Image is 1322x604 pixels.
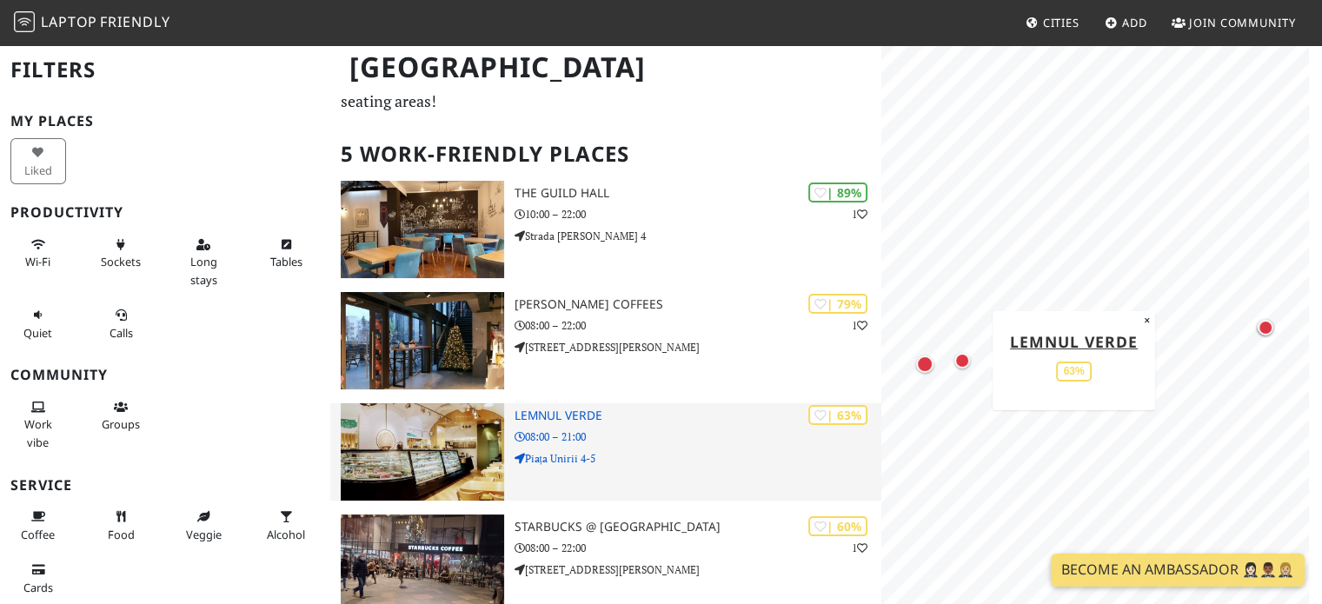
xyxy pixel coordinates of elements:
[341,292,503,389] img: Gloria Jean's Coffees
[10,477,320,494] h3: Service
[515,408,882,423] h3: Lemnul Verde
[23,325,52,341] span: Quiet
[335,43,878,91] h1: [GEOGRAPHIC_DATA]
[808,183,867,202] div: | 89%
[515,317,882,334] p: 08:00 – 22:00
[25,254,50,269] span: Stable Wi-Fi
[515,339,882,355] p: [STREET_ADDRESS][PERSON_NAME]
[108,527,135,542] span: Food
[24,416,52,449] span: People working
[515,206,882,222] p: 10:00 – 22:00
[951,349,973,372] div: Map marker
[186,527,222,542] span: Veggie
[330,403,881,501] a: Lemnul Verde | 63% Lemnul Verde 08:00 – 21:00 Piața Unirii 4-5
[1139,310,1155,329] button: Close popup
[1189,15,1296,30] span: Join Community
[341,403,503,501] img: Lemnul Verde
[93,393,149,439] button: Groups
[10,230,66,276] button: Wi-Fi
[10,113,320,129] h3: My Places
[808,516,867,536] div: | 60%
[330,292,881,389] a: Gloria Jean's Coffees | 79% 1 [PERSON_NAME] Coffees 08:00 – 22:00 [STREET_ADDRESS][PERSON_NAME]
[23,580,53,595] span: Credit cards
[1254,316,1277,339] div: Map marker
[341,128,871,181] h2: 5 Work-Friendly Places
[515,428,882,445] p: 08:00 – 21:00
[852,206,867,222] p: 1
[515,561,882,578] p: [STREET_ADDRESS][PERSON_NAME]
[10,367,320,383] h3: Community
[100,12,169,31] span: Friendly
[515,228,882,244] p: Strada [PERSON_NAME] 4
[176,230,231,294] button: Long stays
[176,502,231,548] button: Veggie
[10,393,66,456] button: Work vibe
[10,204,320,221] h3: Productivity
[913,352,937,376] div: Map marker
[14,8,170,38] a: LaptopFriendly LaptopFriendly
[21,527,55,542] span: Coffee
[515,450,882,467] p: Piața Unirii 4-5
[808,294,867,314] div: | 79%
[1056,362,1091,382] div: 63%
[102,416,140,432] span: Group tables
[93,230,149,276] button: Sockets
[190,254,217,287] span: Long stays
[110,325,133,341] span: Video/audio calls
[808,405,867,425] div: | 63%
[1122,15,1147,30] span: Add
[1165,7,1303,38] a: Join Community
[1043,15,1080,30] span: Cities
[267,527,305,542] span: Alcohol
[852,540,867,556] p: 1
[1019,7,1086,38] a: Cities
[93,502,149,548] button: Food
[101,254,141,269] span: Power sockets
[341,181,503,278] img: The Guild Hall
[515,520,882,534] h3: Starbucks @ [GEOGRAPHIC_DATA]
[1010,330,1138,351] a: Lemnul Verde
[515,297,882,312] h3: [PERSON_NAME] Coffees
[10,502,66,548] button: Coffee
[1253,315,1276,338] div: Map marker
[93,301,149,347] button: Calls
[1098,7,1154,38] a: Add
[258,230,314,276] button: Tables
[10,301,66,347] button: Quiet
[515,540,882,556] p: 08:00 – 22:00
[10,43,320,96] h2: Filters
[14,11,35,32] img: LaptopFriendly
[10,555,66,601] button: Cards
[258,502,314,548] button: Alcohol
[330,181,881,278] a: The Guild Hall | 89% 1 The Guild Hall 10:00 – 22:00 Strada [PERSON_NAME] 4
[515,186,882,201] h3: The Guild Hall
[270,254,302,269] span: Work-friendly tables
[852,317,867,334] p: 1
[41,12,97,31] span: Laptop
